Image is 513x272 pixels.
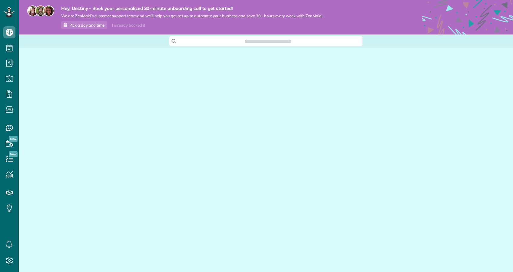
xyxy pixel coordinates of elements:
[108,21,149,29] div: I already booked it
[61,13,323,18] span: We are ZenMaid’s customer support team and we’ll help you get set up to automate your business an...
[9,151,18,157] span: New
[61,21,107,29] a: Pick a day and time
[251,38,285,44] span: Search ZenMaid…
[27,5,38,16] img: maria-72a9807cf96188c08ef61303f053569d2e2a8a1cde33d635c8a3ac13582a053d.jpg
[61,5,323,11] strong: Hey, Destiny - Book your personalized 30-minute onboarding call to get started!
[69,23,104,28] span: Pick a day and time
[9,136,18,142] span: New
[43,5,54,16] img: michelle-19f622bdf1676172e81f8f8fba1fb50e276960ebfe0243fe18214015130c80e4.jpg
[35,5,46,16] img: jorge-587dff0eeaa6aab1f244e6dc62b8924c3b6ad411094392a53c71c6c4a576187d.jpg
